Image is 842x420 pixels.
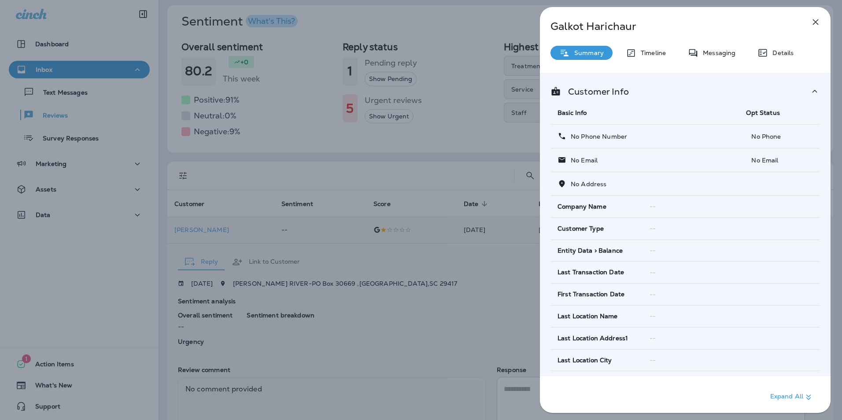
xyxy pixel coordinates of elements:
span: -- [650,312,656,320]
span: -- [650,247,656,254]
p: No Phone [746,133,813,140]
span: Customer Type [558,225,604,232]
span: -- [650,356,656,364]
button: Expand All [767,389,817,405]
p: No Email [566,157,598,164]
span: Opt Status [746,109,779,117]
p: No Phone Number [566,133,627,140]
p: Details [768,49,794,56]
span: Company Name [558,203,606,210]
span: -- [650,269,656,276]
span: Last Location Name [558,313,618,320]
p: No Email [746,157,813,164]
span: Basic Info [558,109,587,117]
span: First Transaction Date [558,291,624,298]
span: -- [650,291,656,298]
span: -- [650,225,656,232]
span: Last Location Address1 [558,335,628,342]
span: -- [650,334,656,342]
span: Last Transaction Date [558,269,624,276]
p: Timeline [636,49,666,56]
p: Customer Info [561,88,629,95]
p: No Address [566,181,606,188]
span: -- [650,203,656,210]
p: Messaging [698,49,735,56]
span: Last Location City [558,357,612,364]
p: Expand All [770,392,814,402]
p: Galkot Harichaur [550,20,791,33]
span: Entity Data > Balance [558,247,623,254]
p: Summary [570,49,604,56]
